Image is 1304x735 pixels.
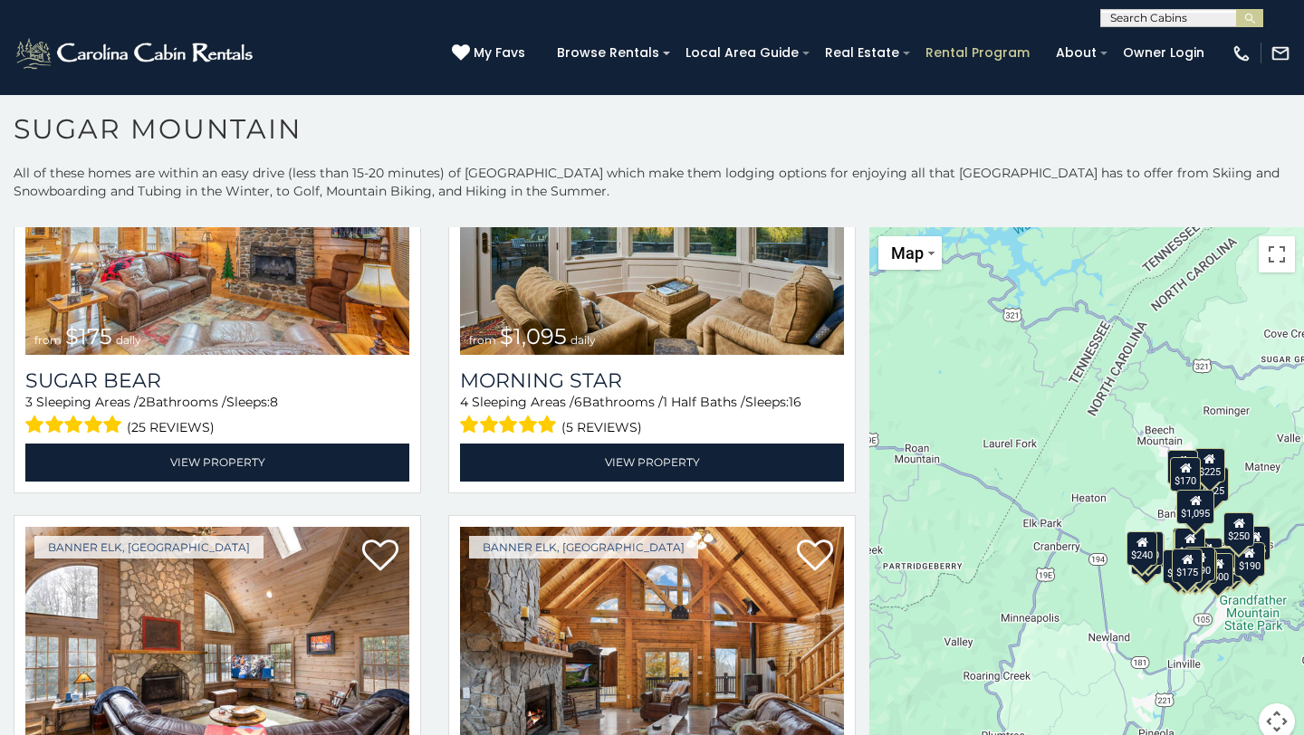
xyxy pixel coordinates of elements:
[663,394,745,410] span: 1 Half Baths /
[1184,547,1215,581] div: $290
[878,236,942,270] button: Change map style
[452,43,530,63] a: My Favs
[1163,549,1194,584] div: $375
[25,98,409,355] img: Sugar Bear
[460,98,844,355] a: Morning Star from $1,095 daily
[25,393,409,439] div: Sleeping Areas / Bathrooms / Sleeps:
[1232,43,1251,63] img: phone-regular-white.png
[460,98,844,355] img: Morning Star
[127,415,215,439] span: (25 reviews)
[25,394,33,410] span: 3
[1175,528,1205,562] div: $265
[1223,512,1254,547] div: $250
[570,333,596,347] span: daily
[548,39,668,67] a: Browse Rentals
[25,98,409,355] a: Sugar Bear from $175 daily
[116,333,141,347] span: daily
[1234,542,1265,577] div: $190
[916,39,1039,67] a: Rental Program
[1176,490,1214,524] div: $1,095
[362,538,398,576] a: Add to favorites
[789,394,801,410] span: 16
[460,394,468,410] span: 4
[1170,457,1201,492] div: $170
[1259,236,1295,272] button: Toggle fullscreen view
[574,394,582,410] span: 6
[561,415,642,439] span: (5 reviews)
[34,536,264,558] a: Banner Elk, [GEOGRAPHIC_DATA]
[460,444,844,481] a: View Property
[500,323,567,349] span: $1,095
[460,368,844,393] a: Morning Star
[469,333,496,347] span: from
[1173,528,1203,562] div: $190
[1212,548,1242,582] div: $195
[1240,526,1270,560] div: $155
[1203,553,1233,587] div: $500
[1194,448,1225,482] div: $225
[1270,43,1290,63] img: mail-regular-white.png
[1172,549,1203,583] div: $175
[474,43,525,62] span: My Favs
[1127,531,1157,566] div: $240
[1167,450,1198,484] div: $240
[797,538,833,576] a: Add to favorites
[25,444,409,481] a: View Property
[1198,467,1229,501] div: $125
[1192,538,1222,572] div: $200
[816,39,908,67] a: Real Estate
[34,333,62,347] span: from
[1173,548,1203,582] div: $375
[469,536,698,558] a: Banner Elk, [GEOGRAPHIC_DATA]
[139,394,146,410] span: 2
[270,394,278,410] span: 8
[25,368,409,393] a: Sugar Bear
[1114,39,1213,67] a: Owner Login
[14,35,258,72] img: White-1-2.png
[460,393,844,439] div: Sleeping Areas / Bathrooms / Sleeps:
[65,323,112,349] span: $175
[1047,39,1106,67] a: About
[891,243,924,262] span: Map
[676,39,808,67] a: Local Area Guide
